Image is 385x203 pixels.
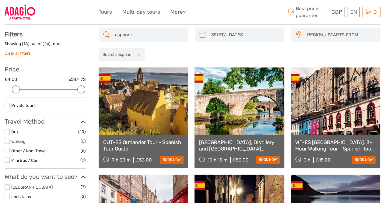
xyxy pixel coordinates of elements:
span: 0 [373,9,378,15]
h2: Search: espanol [103,52,132,57]
input: SEARCH [113,30,185,40]
span: 10 h 15 m [208,157,227,163]
span: (6) [81,147,86,154]
a: Walking [11,139,26,144]
label: £4.00 [5,76,17,83]
button: x [133,51,142,58]
span: 9 h 30 m [112,157,131,163]
a: More [170,8,186,16]
h3: Price [5,66,86,73]
span: (2) [80,157,86,164]
input: SELECT DATES [209,30,282,40]
span: (2) [80,193,86,200]
span: (10) [78,128,86,135]
a: Loch Ness [11,194,31,199]
label: 24 [44,41,49,47]
label: 18 [23,41,28,47]
a: Multi-day tours [122,8,160,16]
button: REGION / STARTS FROM [304,30,377,40]
a: WT-ES [GEOGRAPHIC_DATA]: 3-Hour Walking Tour - Spanish Tour Guide [295,139,376,152]
a: book now [256,156,280,164]
h3: What do you want to see? [5,173,86,180]
div: £53.00 [136,157,152,163]
button: Open LiveChat chat widget [70,9,77,17]
img: 621-7598782e-8e5e-45c8-a260-1ca0d9aadd2c_logo_small.jpg [5,5,35,20]
span: (7) [81,183,86,190]
div: EN [348,7,360,17]
div: £53.00 [233,157,249,163]
a: OUT-ES Outlander Tour - Spanish Tour Guide [103,139,184,152]
span: GBP [331,9,342,15]
span: (6) [81,138,86,145]
a: Tours [99,8,112,16]
a: Mini Bus / Car [11,158,37,163]
a: [GEOGRAPHIC_DATA], Distillery and [GEOGRAPHIC_DATA][PERSON_NAME] - Spanish Tour Guide [199,139,279,152]
div: £15.00 [316,157,331,163]
a: Bus [11,129,19,134]
label: £501.72 [69,76,86,83]
a: Private tours [11,103,36,108]
a: Clear all filters [5,51,31,56]
strong: Filters [5,31,23,38]
p: We're away right now. Please check back later! [9,11,69,16]
h3: Travel Method [5,118,86,125]
a: book now [160,156,184,164]
span: 3 h [304,157,310,163]
a: [GEOGRAPHIC_DATA] [11,185,53,190]
a: book now [352,156,376,164]
a: Other / Non-Travel [11,148,47,153]
div: Showing ( ) out of ( ) tours [5,41,86,50]
span: Best price guarantee [286,5,327,19]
